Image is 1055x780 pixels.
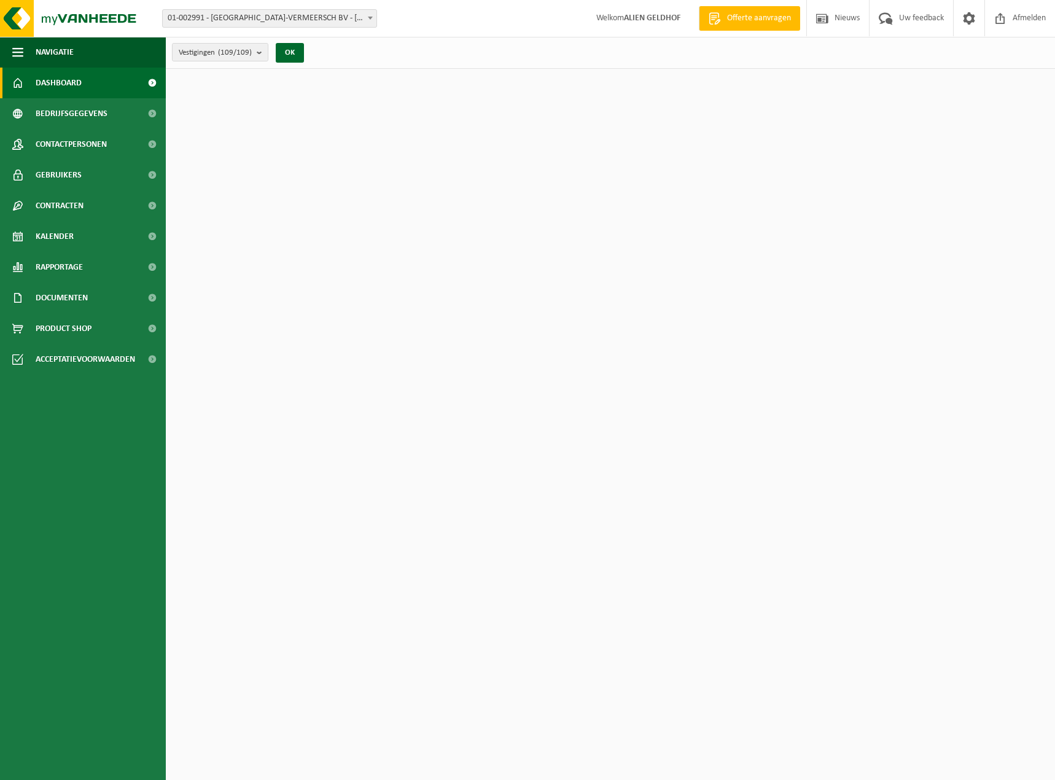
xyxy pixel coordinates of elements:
iframe: chat widget [6,753,205,780]
span: 01-002991 - GELDHOF-VERMEERSCH BV - HARELBEKE [163,10,376,27]
a: Offerte aanvragen [699,6,800,31]
span: Kalender [36,221,74,252]
span: Rapportage [36,252,83,283]
span: Offerte aanvragen [724,12,794,25]
span: Contracten [36,190,84,221]
span: Navigatie [36,37,74,68]
button: OK [276,43,304,63]
strong: ALIEN GELDHOF [624,14,680,23]
span: Dashboard [36,68,82,98]
count: (109/109) [218,49,252,57]
span: Contactpersonen [36,129,107,160]
span: Gebruikers [36,160,82,190]
span: Product Shop [36,313,91,344]
span: Bedrijfsgegevens [36,98,107,129]
span: Acceptatievoorwaarden [36,344,135,375]
span: Vestigingen [179,44,252,62]
button: Vestigingen(109/109) [172,43,268,61]
span: 01-002991 - GELDHOF-VERMEERSCH BV - HARELBEKE [162,9,377,28]
span: Documenten [36,283,88,313]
